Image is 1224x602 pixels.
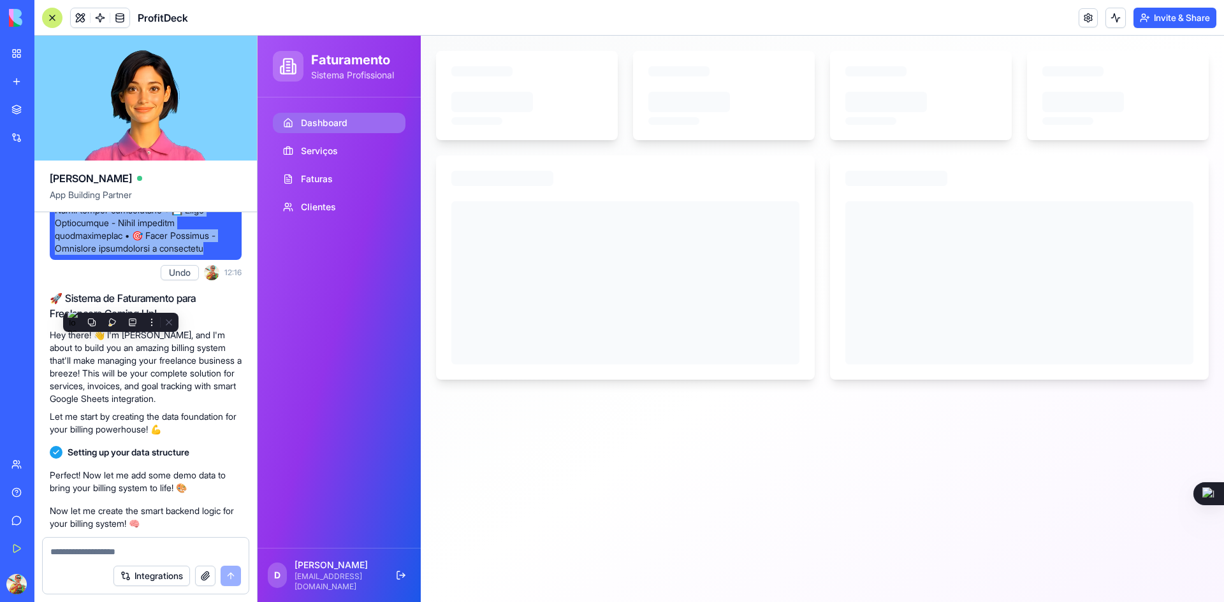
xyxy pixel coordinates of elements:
span: ProfitDeck [138,10,188,25]
p: Perfect! Now let me add some demo data to bring your billing system to life! 🎨 [50,469,242,494]
button: Invite & Share [1133,8,1216,28]
span: [PERSON_NAME] [50,171,132,186]
span: D [17,533,23,546]
p: Sistema Profissional [54,33,136,46]
h2: 🚀 Sistema de Faturamento para Freelancers Coming Up! [50,290,242,321]
p: Hey there! 👋 I'm [PERSON_NAME], and I'm about to build you an amazing billing system that'll make... [50,329,242,405]
img: logo [9,9,88,27]
span: Dashboard [43,81,90,94]
span: Faturas [43,137,75,150]
a: Faturas [15,133,148,154]
p: Let me start by creating the data foundation for your billing powerhouse! 💪 [50,410,242,436]
img: ACg8ocJsrza2faDWgbMzU2vv0cSMoLRTLvgx_tB2mDAJkTet1SlxQg2eCQ=s96-c [204,265,219,280]
p: [EMAIL_ADDRESS][DOMAIN_NAME] [37,536,134,556]
p: Now let me create the smart backend logic for your billing system! 🧠 [50,505,242,530]
button: Integrations [113,566,190,586]
span: 12:16 [224,268,242,278]
button: Undo [161,265,199,280]
a: Serviços [15,105,148,125]
a: Clientes [15,161,148,182]
span: Serviços [43,109,80,122]
h1: Faturamento [54,15,136,33]
a: Dashboard [15,77,148,97]
img: ACg8ocJsrza2faDWgbMzU2vv0cSMoLRTLvgx_tB2mDAJkTet1SlxQg2eCQ=s96-c [6,574,27,594]
span: App Building Partner [50,189,242,211]
p: [PERSON_NAME] [37,523,134,536]
span: Setting up your data structure [68,446,189,459]
span: Clientes [43,165,78,178]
